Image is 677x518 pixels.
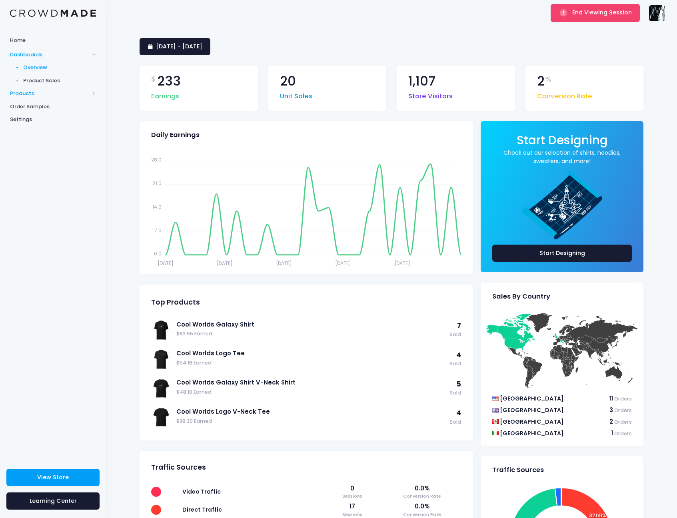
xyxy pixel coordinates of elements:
span: 2 [537,75,545,88]
span: Orders [614,430,632,437]
span: 4 [456,408,461,418]
span: Start Designing [517,132,608,148]
a: Check out our selection of shirts, hoodies, sweaters, and more! [492,149,632,165]
span: 17 [329,502,375,511]
span: Order Samples [10,103,96,111]
span: [DATE] - [DATE] [156,42,202,50]
span: Store Visitors [408,88,453,102]
span: Traffic Sources [492,466,544,474]
span: Sold [449,418,461,426]
span: $92.55 Earned [176,330,445,338]
span: Settings [10,116,96,124]
tspan: 28.0 [151,156,162,163]
span: Earnings [151,88,179,102]
span: Home [10,36,96,44]
a: Cool Worlds Galaxy Shirt V-Neck Shirt [176,378,445,387]
tspan: 14.0 [152,203,162,210]
span: 0.0% [383,502,461,511]
span: [GEOGRAPHIC_DATA] [500,394,564,402]
a: Learning Center [6,492,100,510]
tspan: [DATE] [394,259,410,266]
span: 3 [609,406,613,414]
span: 0 [329,484,375,493]
tspan: [DATE] [158,259,174,266]
span: Orders [614,407,632,414]
a: Cool Worlds Galaxy Shirt [176,320,445,329]
span: % [546,75,551,84]
span: End Viewing Session [572,8,632,16]
span: Conversion Rate [383,511,461,518]
span: Sales By Country [492,293,550,301]
span: Products [10,90,89,98]
span: Sold [449,360,461,368]
span: Video Traffic [182,488,221,496]
img: Logo [10,10,96,17]
span: 5 [457,379,461,389]
span: 233 [157,75,181,88]
span: Unit Sales [280,88,312,102]
span: 1 [611,429,613,437]
span: Orders [614,395,632,402]
span: [GEOGRAPHIC_DATA] [500,406,564,414]
tspan: [DATE] [217,259,233,266]
tspan: 7.0 [154,227,162,233]
span: 7 [457,321,461,331]
span: Conversion Rate [383,493,461,500]
span: Dashboards [10,51,89,59]
span: View Store [37,473,69,481]
a: Cool Worlds Logo V-Neck Tee [176,407,445,416]
span: 0.0% [383,484,461,493]
tspan: 0.0 [154,250,162,257]
span: Top Products [151,298,200,307]
span: Direct Traffic [182,506,222,514]
span: Sessions [329,493,375,500]
span: Daily Earnings [151,131,200,139]
a: Start Designing [517,139,608,146]
a: Cool Worlds Logo Tee [176,349,445,358]
span: Sold [449,389,461,397]
span: [GEOGRAPHIC_DATA] [500,418,564,426]
button: End Viewing Session [551,4,640,22]
span: $ [151,75,156,84]
a: View Store [6,469,100,486]
span: $54.16 Earned [176,359,445,367]
tspan: [DATE] [335,259,351,266]
span: Overview [23,64,96,72]
tspan: 21.0 [153,180,162,187]
span: Product Sales [23,77,96,85]
span: Sold [449,331,461,339]
span: Learning Center [30,497,77,505]
span: Conversion Rate [537,88,592,102]
span: $38.30 Earned [176,418,445,425]
img: User [649,5,665,21]
a: [DATE] - [DATE] [140,38,210,55]
span: Sessions [329,511,375,518]
span: Traffic Sources [151,463,206,472]
span: 11 [609,394,613,402]
span: [GEOGRAPHIC_DATA] [500,429,564,437]
span: 1,107 [408,75,435,88]
span: Orders [614,418,632,425]
a: Start Designing [492,245,632,262]
span: 20 [280,75,296,88]
span: 2 [609,417,613,426]
span: 4 [456,350,461,360]
span: $48.10 Earned [176,388,445,396]
tspan: [DATE] [276,259,292,266]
